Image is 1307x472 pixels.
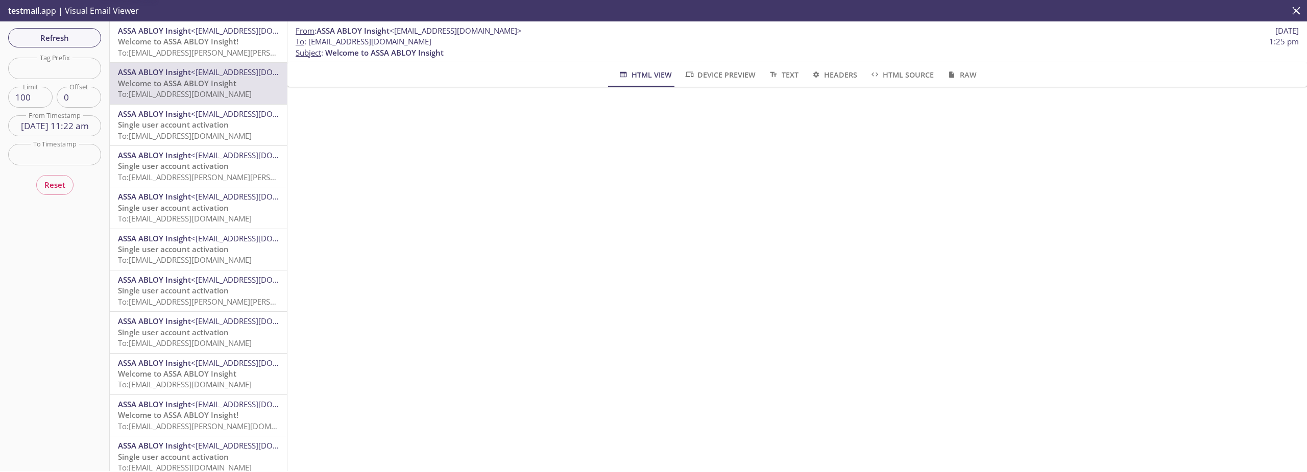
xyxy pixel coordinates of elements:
[118,131,252,141] span: To: [EMAIL_ADDRESS][DOMAIN_NAME]
[8,5,39,16] span: testmail
[118,440,191,451] span: ASSA ABLOY Insight
[110,146,287,187] div: ASSA ABLOY Insight<[EMAIL_ADDRESS][DOMAIN_NAME]>Single user account activationTo:[EMAIL_ADDRESS][...
[618,68,671,81] span: HTML View
[191,26,323,36] span: <[EMAIL_ADDRESS][DOMAIN_NAME]>
[191,109,323,119] span: <[EMAIL_ADDRESS][DOMAIN_NAME]>
[191,67,323,77] span: <[EMAIL_ADDRESS][DOMAIN_NAME]>
[118,150,191,160] span: ASSA ABLOY Insight
[110,187,287,228] div: ASSA ABLOY Insight<[EMAIL_ADDRESS][DOMAIN_NAME]>Single user account activationTo:[EMAIL_ADDRESS][...
[118,421,310,431] span: To: [EMAIL_ADDRESS][PERSON_NAME][DOMAIN_NAME]
[118,233,191,243] span: ASSA ABLOY Insight
[768,68,798,81] span: Text
[296,26,522,36] span: :
[191,191,323,202] span: <[EMAIL_ADDRESS][DOMAIN_NAME]>
[118,338,252,348] span: To: [EMAIL_ADDRESS][DOMAIN_NAME]
[110,63,287,104] div: ASSA ABLOY Insight<[EMAIL_ADDRESS][DOMAIN_NAME]>Welcome to ASSA ABLOY InsightTo:[EMAIL_ADDRESS][D...
[118,191,191,202] span: ASSA ABLOY Insight
[684,68,756,81] span: Device Preview
[191,150,323,160] span: <[EMAIL_ADDRESS][DOMAIN_NAME]>
[1269,36,1299,47] span: 1:25 pm
[110,354,287,394] div: ASSA ABLOY Insight<[EMAIL_ADDRESS][DOMAIN_NAME]>Welcome to ASSA ABLOY InsightTo:[EMAIL_ADDRESS][D...
[118,36,238,46] span: Welcome to ASSA ABLOY Insight!
[118,244,229,254] span: Single user account activation
[118,327,229,337] span: Single user account activation
[36,175,74,194] button: Reset
[317,26,390,36] span: ASSA ABLOY Insight
[811,68,857,81] span: Headers
[296,26,314,36] span: From
[118,78,236,88] span: Welcome to ASSA ABLOY Insight
[118,109,191,119] span: ASSA ABLOY Insight
[118,275,191,285] span: ASSA ABLOY Insight
[118,47,369,58] span: To: [EMAIL_ADDRESS][PERSON_NAME][PERSON_NAME][DOMAIN_NAME]
[325,47,444,58] span: Welcome to ASSA ABLOY Insight
[110,21,287,62] div: ASSA ABLOY Insight<[EMAIL_ADDRESS][DOMAIN_NAME]>Welcome to ASSA ABLOY Insight!To:[EMAIL_ADDRESS][...
[118,119,229,130] span: Single user account activation
[118,67,191,77] span: ASSA ABLOY Insight
[16,31,93,44] span: Refresh
[390,26,522,36] span: <[EMAIL_ADDRESS][DOMAIN_NAME]>
[191,440,323,451] span: <[EMAIL_ADDRESS][DOMAIN_NAME]>
[118,172,369,182] span: To: [EMAIL_ADDRESS][PERSON_NAME][PERSON_NAME][DOMAIN_NAME]
[118,161,229,171] span: Single user account activation
[110,395,287,436] div: ASSA ABLOY Insight<[EMAIL_ADDRESS][DOMAIN_NAME]>Welcome to ASSA ABLOY Insight!To:[EMAIL_ADDRESS][...
[118,452,229,462] span: Single user account activation
[44,178,65,191] span: Reset
[118,316,191,326] span: ASSA ABLOY Insight
[296,36,1299,58] p: :
[110,270,287,311] div: ASSA ABLOY Insight<[EMAIL_ADDRESS][DOMAIN_NAME]>Single user account activationTo:[EMAIL_ADDRESS][...
[118,410,238,420] span: Welcome to ASSA ABLOY Insight!
[110,105,287,145] div: ASSA ABLOY Insight<[EMAIL_ADDRESS][DOMAIN_NAME]>Single user account activationTo:[EMAIL_ADDRESS][...
[296,36,431,47] span: : [EMAIL_ADDRESS][DOMAIN_NAME]
[118,379,252,389] span: To: [EMAIL_ADDRESS][DOMAIN_NAME]
[118,296,369,307] span: To: [EMAIL_ADDRESS][PERSON_NAME][PERSON_NAME][DOMAIN_NAME]
[118,255,252,265] span: To: [EMAIL_ADDRESS][DOMAIN_NAME]
[118,89,252,99] span: To: [EMAIL_ADDRESS][DOMAIN_NAME]
[118,399,191,409] span: ASSA ABLOY Insight
[191,316,323,326] span: <[EMAIL_ADDRESS][DOMAIN_NAME]>
[118,358,191,368] span: ASSA ABLOY Insight
[118,203,229,213] span: Single user account activation
[946,68,976,81] span: Raw
[110,312,287,353] div: ASSA ABLOY Insight<[EMAIL_ADDRESS][DOMAIN_NAME]>Single user account activationTo:[EMAIL_ADDRESS][...
[296,47,321,58] span: Subject
[191,358,323,368] span: <[EMAIL_ADDRESS][DOMAIN_NAME]>
[110,229,287,270] div: ASSA ABLOY Insight<[EMAIL_ADDRESS][DOMAIN_NAME]>Single user account activationTo:[EMAIL_ADDRESS][...
[869,68,934,81] span: HTML Source
[191,275,323,285] span: <[EMAIL_ADDRESS][DOMAIN_NAME]>
[296,36,304,46] span: To
[191,233,323,243] span: <[EMAIL_ADDRESS][DOMAIN_NAME]>
[118,368,236,379] span: Welcome to ASSA ABLOY Insight
[118,213,252,223] span: To: [EMAIL_ADDRESS][DOMAIN_NAME]
[118,285,229,295] span: Single user account activation
[1275,26,1299,36] span: [DATE]
[191,399,323,409] span: <[EMAIL_ADDRESS][DOMAIN_NAME]>
[8,28,101,47] button: Refresh
[118,26,191,36] span: ASSA ABLOY Insight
